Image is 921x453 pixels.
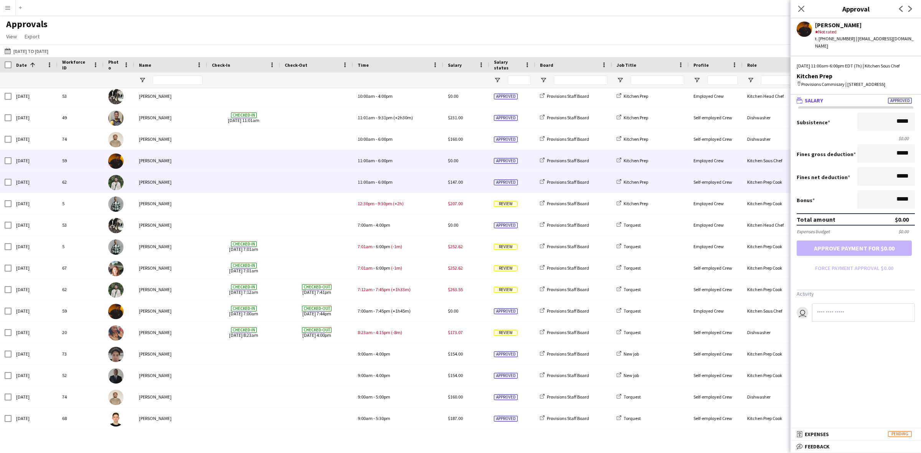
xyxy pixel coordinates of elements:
a: Provisions Staff Board [540,287,589,292]
button: [DATE] to [DATE] [3,46,50,56]
span: Kitchen Prep [624,201,648,206]
div: [PERSON_NAME] [134,150,207,171]
span: - [373,308,375,314]
span: Provisions Staff Board [547,351,589,357]
span: 11:01am [358,115,375,120]
a: Kitchen Prep [617,201,648,206]
span: Check-In [212,62,230,68]
div: 73 [58,343,104,364]
div: 53 [58,214,104,236]
span: Profile [693,62,709,68]
span: Pending [888,431,912,437]
div: Kitchen Prep Cook [743,257,819,278]
span: Employed Crew [693,244,724,249]
input: Salary status Filter Input [508,76,531,85]
span: (+2h30m) [393,115,413,120]
span: - [373,222,375,228]
span: 4:00pm [376,222,390,228]
a: Provisions Staff Board [540,201,589,206]
span: Torquest [624,222,641,228]
span: $0.00 [448,308,458,314]
span: Torquest [624,265,641,271]
div: [PERSON_NAME] [134,236,207,257]
div: Kitchen Sous Chef [743,150,819,171]
input: Role Filter Input [761,76,815,85]
div: [PERSON_NAME] [134,386,207,407]
img: Vitalii Kikot [108,411,124,427]
span: Kitchen Prep [624,136,648,142]
span: (+1h45m) [391,308,411,314]
a: Torquest [617,222,641,228]
mat-expansion-panel-header: Feedback [791,441,921,452]
span: 7:45pm [376,287,390,292]
div: Kitchen Prep Cook [743,365,819,386]
div: Kitchen Head Chef [743,86,819,107]
div: [PERSON_NAME] [134,343,207,364]
span: 12:30pm [358,201,375,206]
div: Kitchen Prep Cook [743,236,819,257]
mat-expansion-panel-header: SalaryApproved [791,95,921,106]
div: [DATE] [12,408,58,429]
span: (-1m) [391,244,402,249]
span: Employed Crew [693,308,724,314]
span: 6:00pm [378,179,393,185]
span: 6:00pm [378,158,393,163]
span: Checked-in [231,284,257,290]
div: [DATE] [12,128,58,150]
span: Employed Crew [693,222,724,228]
span: $231.00 [448,115,463,120]
span: Board [540,62,553,68]
span: Check-Out [285,62,307,68]
div: [DATE] [12,214,58,236]
span: Approved [494,137,518,142]
a: Torquest [617,308,641,314]
div: 49 [58,429,104,450]
span: Checked-out [302,306,332,311]
a: Provisions Staff Board [540,372,589,378]
span: Review [494,287,518,293]
span: Checked-out [302,284,332,290]
div: [DATE] [12,279,58,300]
span: Self-employed Crew [693,265,732,271]
img: Dev Patel [108,196,124,212]
div: 59 [58,150,104,171]
span: [DATE] 7:44pm [285,300,348,321]
span: Provisions Staff Board [547,222,589,228]
img: Renzo Bernardez [108,347,124,362]
span: 7:01am [358,244,373,249]
a: Provisions Staff Board [540,329,589,335]
div: [PERSON_NAME] [134,322,207,343]
div: t. [PHONE_NUMBER] | [EMAIL_ADDRESS][DOMAIN_NAME] [815,35,915,49]
span: Provisions Staff Board [547,93,589,99]
div: 20 [58,322,104,343]
span: Checked-out [302,327,332,333]
div: Kitchen Sous Chef [743,300,819,321]
img: Daniel Akindun [108,110,124,126]
span: [DATE] 7:01am [212,257,276,278]
span: Self-employed Crew [693,329,732,335]
span: $252.62 [448,244,463,249]
span: Salary [448,62,462,68]
span: - [376,158,377,163]
div: [DATE] [12,429,58,450]
span: Salary [805,97,823,104]
span: Feedback [805,443,830,450]
span: Approved [888,98,912,104]
img: Akram Said [108,390,124,405]
a: Kitchen Prep [617,136,648,142]
div: $0.00 [898,229,915,234]
a: Export [21,31,43,41]
button: Open Filter Menu [540,77,547,84]
div: Not rated [815,28,915,35]
span: Checked-in [231,241,257,247]
span: Provisions Staff Board [547,136,589,142]
input: Name Filter Input [153,76,203,85]
span: Date [16,62,27,68]
div: 67 [58,257,104,278]
div: [DATE] [12,150,58,171]
span: - [376,179,377,185]
span: View [6,33,17,40]
span: 10:00am [358,136,375,142]
img: Dustin Gallagher [108,89,124,104]
div: Kitchen Head Chef [743,214,819,236]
